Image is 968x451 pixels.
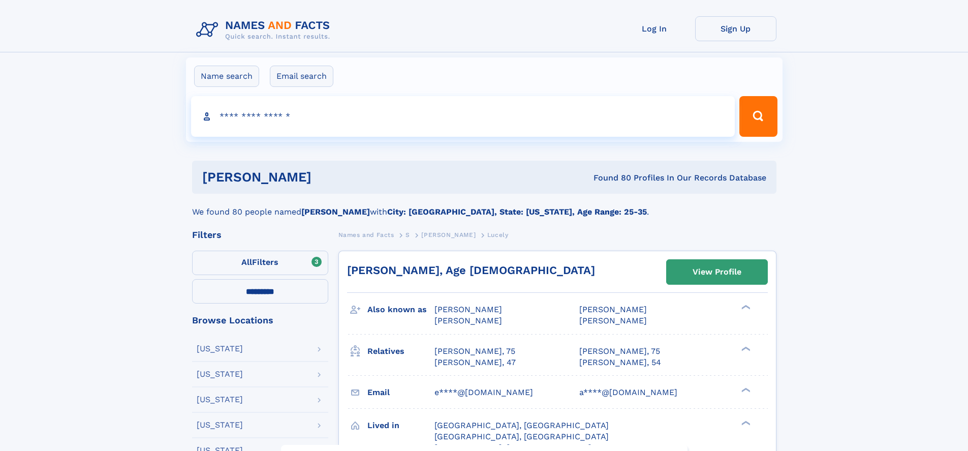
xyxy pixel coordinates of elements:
[667,260,767,284] a: View Profile
[192,316,328,325] div: Browse Locations
[579,305,647,314] span: [PERSON_NAME]
[405,228,410,241] a: S
[434,357,516,368] a: [PERSON_NAME], 47
[579,346,660,357] a: [PERSON_NAME], 75
[487,231,509,238] span: Lucely
[579,357,661,368] a: [PERSON_NAME], 54
[739,345,751,352] div: ❯
[739,96,777,137] button: Search Button
[434,420,609,430] span: [GEOGRAPHIC_DATA], [GEOGRAPHIC_DATA]
[695,16,776,41] a: Sign Up
[338,228,394,241] a: Names and Facts
[241,257,252,267] span: All
[192,251,328,275] label: Filters
[191,96,735,137] input: search input
[693,260,741,284] div: View Profile
[270,66,333,87] label: Email search
[739,419,751,426] div: ❯
[387,207,647,217] b: City: [GEOGRAPHIC_DATA], State: [US_STATE], Age Range: 25-35
[421,228,476,241] a: [PERSON_NAME]
[367,417,434,434] h3: Lived in
[197,421,243,429] div: [US_STATE]
[301,207,370,217] b: [PERSON_NAME]
[367,384,434,401] h3: Email
[347,264,595,277] a: [PERSON_NAME], Age [DEMOGRAPHIC_DATA]
[614,16,695,41] a: Log In
[197,396,243,404] div: [US_STATE]
[421,231,476,238] span: [PERSON_NAME]
[405,231,410,238] span: S
[579,316,647,325] span: [PERSON_NAME]
[367,301,434,318] h3: Also known as
[197,345,243,353] div: [US_STATE]
[192,230,328,239] div: Filters
[739,304,751,311] div: ❯
[434,305,502,314] span: [PERSON_NAME]
[202,171,453,184] h1: [PERSON_NAME]
[452,172,766,184] div: Found 80 Profiles In Our Records Database
[192,194,776,218] div: We found 80 people named with .
[367,343,434,360] h3: Relatives
[434,346,515,357] a: [PERSON_NAME], 75
[739,386,751,393] div: ❯
[434,432,609,441] span: [GEOGRAPHIC_DATA], [GEOGRAPHIC_DATA]
[434,316,502,325] span: [PERSON_NAME]
[194,66,259,87] label: Name search
[192,16,338,44] img: Logo Names and Facts
[197,370,243,378] div: [US_STATE]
